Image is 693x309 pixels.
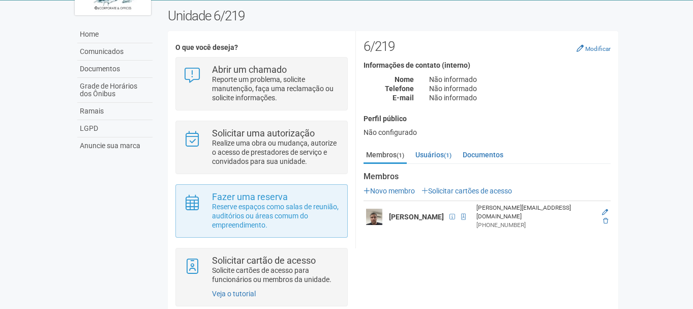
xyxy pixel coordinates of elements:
p: Reporte um problema, solicite manutenção, faça uma reclamação ou solicite informações. [212,75,340,102]
small: (1) [444,152,451,159]
a: Comunicados [77,43,153,61]
a: Editar membro [602,209,608,216]
strong: Nome [395,75,414,83]
img: user.png [366,209,382,225]
p: Reserve espaços como salas de reunião, auditórios ou áreas comum do empreendimento. [212,202,340,230]
div: Não informado [421,93,618,102]
a: Veja o tutorial [212,290,256,298]
a: Grade de Horários dos Ônibus [77,78,153,103]
a: Documentos [77,61,153,78]
a: Home [77,26,153,43]
a: Anuncie sua marca [77,137,153,154]
a: Membros(1) [364,147,407,164]
strong: E-mail [393,94,414,102]
a: Documentos [460,147,506,162]
strong: [PERSON_NAME] [389,213,444,221]
a: Novo membro [364,187,415,195]
div: Não configurado [364,128,611,137]
a: Abrir um chamado Reporte um problema, solicite manutenção, faça uma reclamação ou solicite inform... [184,65,340,102]
strong: Solicitar uma autorização [212,128,315,138]
a: Solicitar cartões de acesso [421,187,512,195]
h2: Unidade 6/219 [168,8,619,23]
a: Ramais [77,103,153,120]
p: Solicite cartões de acesso para funcionários ou membros da unidade. [212,266,340,284]
div: [PHONE_NUMBER] [476,221,592,230]
div: [PERSON_NAME][EMAIL_ADDRESS][DOMAIN_NAME] [476,204,592,221]
strong: Fazer uma reserva [212,191,288,202]
small: Modificar [585,45,611,52]
p: Realize uma obra ou mudança, autorize o acesso de prestadores de serviço e convidados para sua un... [212,138,340,166]
a: Excluir membro [603,217,608,224]
a: Usuários(1) [413,147,454,162]
div: Não informado [421,84,618,93]
h4: O que você deseja? [175,44,348,51]
div: Não informado [421,75,618,84]
a: LGPD [77,120,153,137]
a: Modificar [577,44,611,52]
strong: Solicitar cartão de acesso [212,255,316,266]
h2: 6/219 [364,39,611,54]
h4: Informações de contato (interno) [364,62,611,69]
strong: Telefone [385,85,414,93]
a: Solicitar cartão de acesso Solicite cartões de acesso para funcionários ou membros da unidade. [184,256,340,284]
a: Fazer uma reserva Reserve espaços como salas de reunião, auditórios ou áreas comum do empreendime... [184,192,340,230]
strong: Membros [364,172,611,181]
small: (1) [397,152,404,159]
h4: Perfil público [364,115,611,123]
strong: Abrir um chamado [212,64,287,75]
a: Solicitar uma autorização Realize uma obra ou mudança, autorize o acesso de prestadores de serviç... [184,129,340,166]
